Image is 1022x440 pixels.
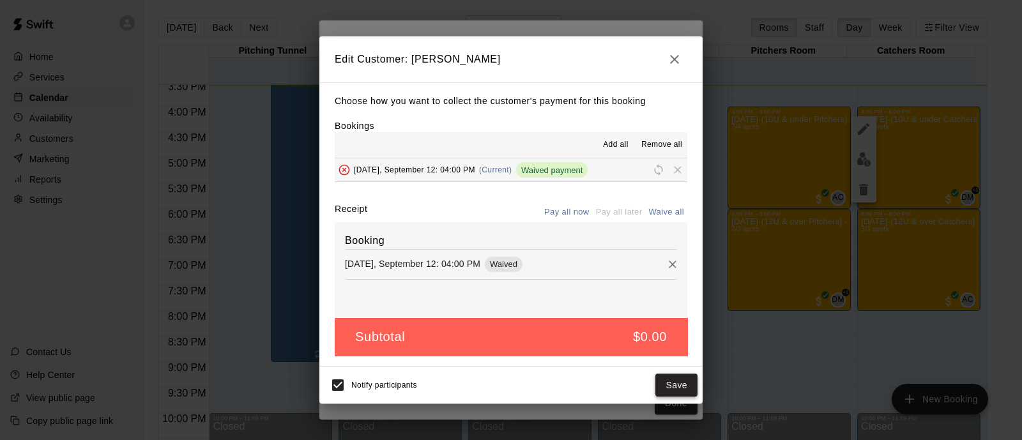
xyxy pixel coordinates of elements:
[351,381,417,390] span: Notify participants
[641,139,682,151] span: Remove all
[479,165,512,174] span: (Current)
[655,374,698,397] button: Save
[335,93,687,109] p: Choose how you want to collect the customer's payment for this booking
[345,257,480,270] p: [DATE], September 12: 04:00 PM
[595,135,636,155] button: Add all
[335,121,374,131] label: Bookings
[335,202,367,222] label: Receipt
[649,165,668,174] span: Reschedule
[319,36,703,82] h2: Edit Customer: [PERSON_NAME]
[335,158,687,182] button: To be removed[DATE], September 12: 04:00 PM(Current)Waived paymentRescheduleRemove
[485,259,522,269] span: Waived
[345,232,677,249] h6: Booking
[335,165,354,174] span: To be removed
[636,135,687,155] button: Remove all
[668,165,687,174] span: Remove
[645,202,687,222] button: Waive all
[541,202,593,222] button: Pay all now
[516,165,588,175] span: Waived payment
[663,255,682,274] button: Remove
[603,139,629,151] span: Add all
[354,165,475,174] span: [DATE], September 12: 04:00 PM
[355,328,405,345] h5: Subtotal
[633,328,667,345] h5: $0.00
